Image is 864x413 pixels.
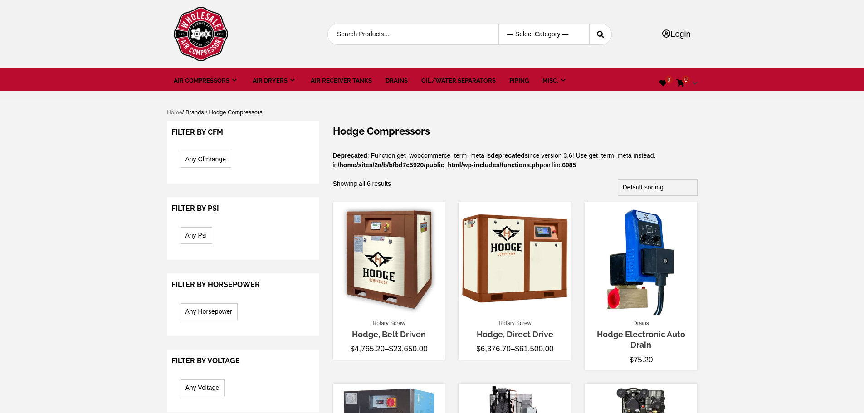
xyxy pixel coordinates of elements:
img: Hodge-Direct-Drive-450x450.jpg [459,202,571,315]
a: Home [167,109,182,116]
bdi: 61,500.00 [515,345,553,353]
a: Hodge Electronic Auto Drain [597,330,685,350]
span: $ [476,345,480,353]
a: Air Dryers [253,76,297,85]
span: $ [629,355,633,364]
span: $ [389,345,393,353]
span: 0 [665,76,674,84]
h1: Hodge Compressors [333,125,698,138]
a: Rotary Screw [498,319,531,327]
a: Rotary Screw [372,319,405,327]
img: Hodge-Belt-Drive-450x450.jpg [333,202,445,315]
b: /home/sites/2a/b/bfbd7c5920/public_html/wp-includes/functions.php [337,161,543,169]
span: Filter by CFM [171,128,223,136]
bdi: 23,650.00 [389,345,427,353]
a: Air Receiver Tanks [311,76,372,85]
span: $ [350,345,354,353]
p: Showing all 6 results [333,179,391,189]
a: Login [662,29,690,39]
a: 0 [659,79,667,87]
a: Misc. [542,76,568,85]
a: Hodge, Belt Driven [352,330,426,339]
strong: deprecated [491,152,525,159]
a: Hodge, Direct Drive [477,330,553,339]
a: Piping [509,76,529,85]
b: 6085 [562,161,576,169]
span: 0 [682,76,690,84]
a: Drains [386,76,408,85]
b: Deprecated [333,152,367,159]
bdi: 75.20 [629,355,653,364]
header: : Function get_woocommerce_term_meta is since version 3.6! Use get_term_meta instead. in on line [333,125,698,175]
span: – [463,343,566,355]
a: Drains [633,319,649,327]
a: Air Compressors [174,76,239,85]
span: – [337,343,441,355]
img: hodge-drain-2-450x450.jpg [585,202,697,315]
input: Search Products... [328,24,484,44]
nav: Breadcrumb [167,108,698,121]
span: Filter by Voltage [171,356,240,365]
span: $ [515,345,519,353]
span: Filter by Horsepower [171,280,260,289]
a: Oil/Water Separators [421,76,496,85]
select: Shop order [618,179,698,196]
bdi: 4,765.20 [350,345,385,353]
bdi: 6,376.70 [476,345,511,353]
span: Filter by PSI [171,204,219,213]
